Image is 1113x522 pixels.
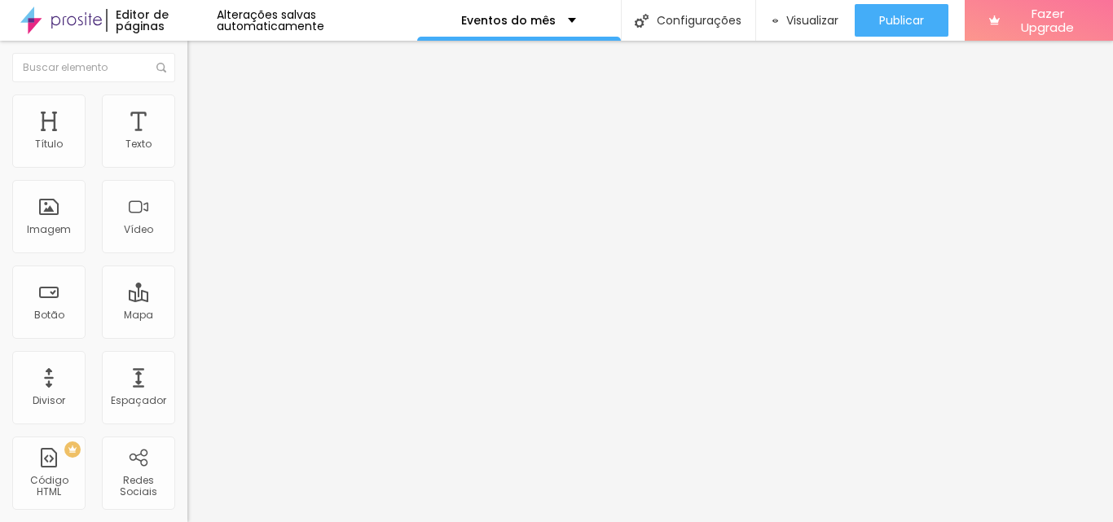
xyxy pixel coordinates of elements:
div: Redes Sociais [106,475,170,498]
div: Editor de páginas [106,9,216,32]
div: Mapa [124,309,153,321]
img: Icone [156,63,166,72]
div: Espaçador [111,395,166,406]
div: Alterações salvas automaticamente [217,9,417,32]
button: Visualizar [756,4,856,37]
div: Imagem [27,224,71,235]
img: view-1.svg [772,14,779,28]
span: Publicar [879,14,924,27]
input: Buscar elemento [12,53,175,82]
span: Visualizar [786,14,838,27]
button: Publicar [855,4,948,37]
p: Eventos do mês [461,15,556,26]
iframe: Editor [187,41,1113,522]
div: Vídeo [124,224,153,235]
img: Icone [635,14,649,28]
div: Botão [34,309,64,321]
div: Texto [125,138,152,150]
div: Título [35,138,63,150]
span: Fazer Upgrade [1006,7,1089,35]
div: Divisor [33,395,65,406]
div: Código HTML [16,475,81,498]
